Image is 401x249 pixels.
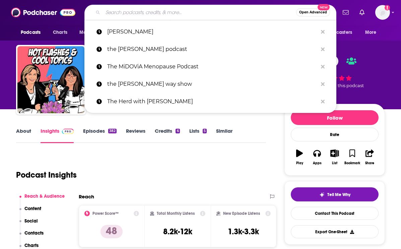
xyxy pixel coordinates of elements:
[126,128,145,143] a: Reviews
[21,28,41,37] span: Podcasts
[24,206,41,211] p: Content
[49,26,71,39] a: Charts
[103,7,296,18] input: Search podcasts, credits, & more...
[24,218,38,224] p: Social
[291,128,379,141] div: Rate
[84,93,336,110] a: The Herd with [PERSON_NAME]
[157,211,195,216] h2: Total Monthly Listens
[24,230,44,236] p: Contacts
[75,26,112,39] button: open menu
[223,211,260,216] h2: New Episode Listens
[176,129,180,133] div: 6
[385,5,390,10] svg: Add a profile image
[107,23,318,41] p: tamsen fadal
[365,28,377,37] span: More
[291,110,379,125] button: Follow
[343,145,361,169] button: Bookmark
[155,128,180,143] a: Credits6
[319,192,325,197] img: tell me why sparkle
[327,192,350,197] span: Tell Me Why
[163,227,192,237] h3: 8.2k-12k
[24,243,39,248] p: Charts
[360,26,385,39] button: open menu
[375,5,390,20] img: User Profile
[326,145,343,169] button: List
[84,75,336,93] a: the [PERSON_NAME] way show
[62,129,74,134] img: Podchaser Pro
[83,128,117,143] a: Episodes382
[79,28,103,37] span: Monitoring
[357,7,367,18] a: Show notifications dropdown
[92,211,119,216] h2: Power Score™
[108,129,117,133] div: 382
[291,207,379,220] a: Contact This Podcast
[296,161,303,165] div: Play
[107,75,318,93] p: the craig way show
[375,5,390,20] span: Logged in as alignPR
[189,128,207,143] a: Lists5
[291,187,379,201] button: tell me why sparkleTell Me Why
[216,128,232,143] a: Similar
[84,23,336,41] a: [PERSON_NAME]
[291,145,308,169] button: Play
[41,128,74,143] a: InsightsPodchaser Pro
[332,161,337,165] div: List
[107,41,318,58] p: the kevin miller podcast
[344,161,360,165] div: Bookmark
[19,230,44,243] button: Contacts
[84,5,336,20] div: Search podcasts, credits, & more...
[361,145,379,169] button: Share
[79,193,94,200] h2: Reach
[291,225,379,238] button: Export One-Sheet
[318,4,330,10] span: New
[340,7,351,18] a: Show notifications dropdown
[365,161,374,165] div: Share
[19,218,38,231] button: Social
[16,26,49,39] button: open menu
[296,8,330,16] button: Open AdvancedNew
[101,225,123,238] p: 48
[84,58,336,75] a: The MiDOViA Menopause Podcast
[375,5,390,20] button: Show profile menu
[17,46,84,113] img: HOT FLASHES & COOL TOPICS
[84,41,336,58] a: the [PERSON_NAME] podcast
[316,26,362,39] button: open menu
[19,193,65,206] button: Reach & Audience
[313,161,322,165] div: Apps
[308,145,326,169] button: Apps
[325,83,364,88] span: rated this podcast
[107,58,318,75] p: The MiDOViA Menopause Podcast
[299,11,327,14] span: Open Advanced
[16,170,77,180] h1: Podcast Insights
[19,206,42,218] button: Content
[107,93,318,110] p: The Herd with Colin Cowherd
[16,128,31,143] a: About
[53,28,67,37] span: Charts
[11,6,75,19] img: Podchaser - Follow, Share and Rate Podcasts
[24,193,65,199] p: Reach & Audience
[228,227,259,237] h3: 1.3k-3.3k
[203,129,207,133] div: 5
